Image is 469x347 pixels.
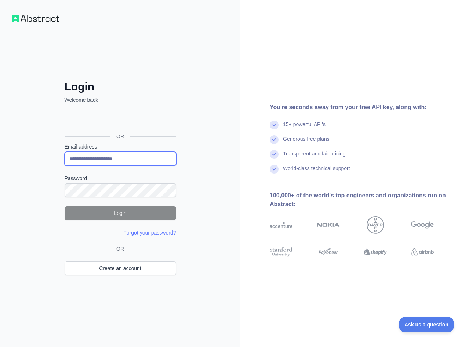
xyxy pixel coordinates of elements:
[283,121,326,135] div: 15+ powerful API's
[65,261,176,275] a: Create an account
[283,135,330,150] div: Generous free plans
[367,216,384,234] img: bayer
[270,121,279,129] img: check mark
[65,206,176,220] button: Login
[12,15,59,22] img: Workflow
[270,135,279,144] img: check mark
[283,150,346,165] div: Transparent and fair pricing
[270,216,292,234] img: accenture
[317,216,339,234] img: nokia
[270,103,457,112] div: You're seconds away from your free API key, along with:
[399,317,454,332] iframe: Toggle Customer Support
[270,246,292,258] img: stanford university
[283,165,350,179] div: World-class technical support
[317,246,339,258] img: payoneer
[110,133,130,140] span: OR
[65,96,176,104] p: Welcome back
[61,112,178,128] iframe: Sign in with Google Button
[411,246,434,258] img: airbnb
[364,246,387,258] img: shopify
[123,230,176,236] a: Forgot your password?
[65,143,176,150] label: Email address
[411,216,434,234] img: google
[270,165,279,173] img: check mark
[65,175,176,182] label: Password
[113,245,127,253] span: OR
[270,150,279,159] img: check mark
[270,191,457,209] div: 100,000+ of the world's top engineers and organizations run on Abstract:
[65,80,176,93] h2: Login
